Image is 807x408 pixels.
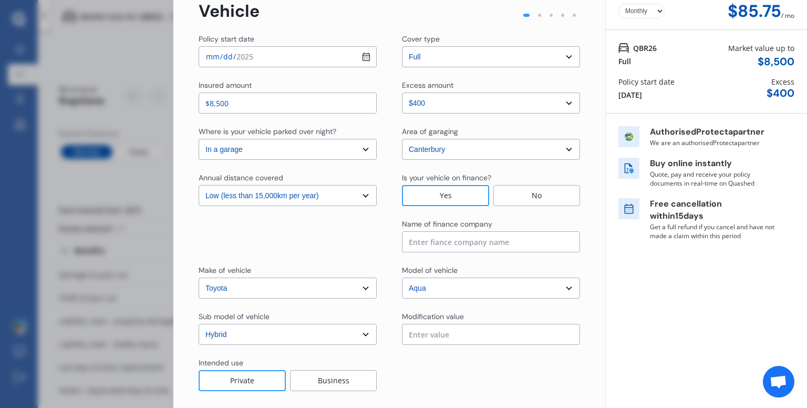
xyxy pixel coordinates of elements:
[767,87,794,99] div: $ 400
[650,170,776,188] p: Quote, pay and receive your policy documents in real-time on Quashed
[199,2,260,21] div: Vehicle
[199,311,270,322] div: Sub model of vehicle
[199,34,254,44] div: Policy start date
[402,80,453,90] div: Excess amount
[402,185,489,206] div: Yes
[199,126,336,137] div: Where is your vehicle parked over night?
[650,126,776,138] p: Authorised Protecta partner
[781,2,794,21] div: / mo
[618,126,639,147] img: insurer icon
[402,34,440,44] div: Cover type
[728,2,781,21] div: $85.75
[402,265,458,276] div: Model of vehicle
[402,126,458,137] div: Area of garaging
[618,76,675,87] div: Policy start date
[199,358,243,368] div: Intended use
[402,324,580,345] input: Enter value
[650,138,776,147] p: We are an authorised Protecta partner
[618,158,639,179] img: buy online icon
[618,56,631,67] div: Full
[199,46,377,67] input: dd / mm / yyyy
[728,43,794,54] div: Market value up to
[633,43,657,54] span: QBR26
[290,370,377,391] div: Business
[763,366,794,397] a: Open chat
[199,80,252,90] div: Insured amount
[493,185,580,206] div: No
[199,370,286,391] div: Private
[402,311,464,322] div: Modification value
[402,231,580,252] input: Enter fiance company name
[618,89,642,100] div: [DATE]
[650,158,776,170] p: Buy online instantly
[402,219,492,229] div: Name of finance company
[650,222,776,240] p: Get a full refund if you cancel and have not made a claim within this period
[402,172,491,183] div: Is your vehicle on finance?
[199,93,377,114] input: Enter insured amount
[758,56,794,68] div: $ 8,500
[771,76,794,87] div: Excess
[199,265,251,276] div: Make of vehicle
[618,198,639,219] img: free cancel icon
[650,198,776,222] p: Free cancellation within 15 days
[199,172,283,183] div: Annual distance covered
